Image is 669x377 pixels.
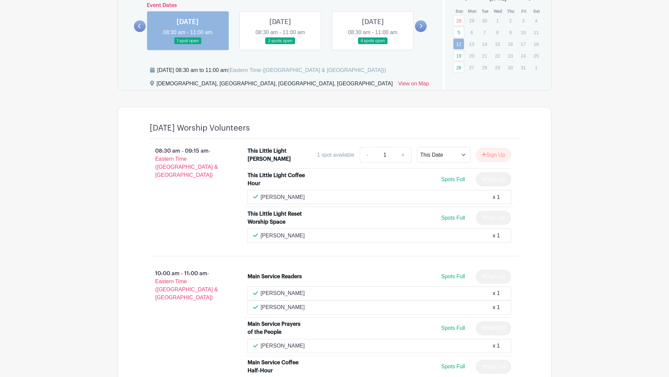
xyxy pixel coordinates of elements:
[479,62,490,73] p: 28
[453,15,464,26] a: 28
[261,232,305,240] p: [PERSON_NAME]
[150,123,250,133] h4: [DATE] Worship Volunteers
[466,39,477,49] p: 13
[531,39,542,49] p: 18
[518,39,529,49] p: 17
[453,39,464,50] a: 12
[155,271,218,301] span: - Eastern Time ([GEOGRAPHIC_DATA] & [GEOGRAPHIC_DATA])
[398,80,429,90] a: View on Map
[155,148,218,178] span: - Eastern Time ([GEOGRAPHIC_DATA] & [GEOGRAPHIC_DATA])
[505,8,518,15] th: Thu
[139,144,237,182] p: 08:30 am - 09:15 am
[157,66,386,74] div: [DATE] 08:30 am to 11:00 am
[139,267,237,305] p: 10:00 am - 11:00 am
[261,290,305,298] p: [PERSON_NAME]
[505,15,516,26] p: 2
[395,147,411,163] a: +
[453,8,466,15] th: Sun
[146,2,415,9] h6: Event Dates
[441,176,465,182] span: Spots Full
[248,359,306,375] div: Main Service Coffee Half-Hour
[493,342,500,350] div: x 1
[518,51,529,61] p: 24
[441,325,465,331] span: Spots Full
[248,210,306,226] div: This Little Light Reset Worship Space
[493,232,500,240] div: x 1
[505,51,516,61] p: 23
[479,15,490,26] p: 30
[261,342,305,350] p: [PERSON_NAME]
[248,273,302,281] div: Main Service Readers
[492,8,505,15] th: Wed
[518,27,529,37] p: 10
[466,8,479,15] th: Mon
[531,51,542,61] p: 25
[261,193,305,201] p: [PERSON_NAME]
[505,39,516,49] p: 16
[493,290,500,298] div: x 1
[518,15,529,26] p: 3
[476,148,511,162] button: Sign Up
[492,15,503,26] p: 1
[248,320,306,336] div: Main Service Prayers of the People
[317,151,354,159] div: 1 spot available
[505,27,516,37] p: 9
[453,27,464,38] a: 5
[360,147,375,163] a: -
[492,39,503,49] p: 15
[248,147,306,163] div: This Little Light [PERSON_NAME]
[518,8,531,15] th: Fri
[466,15,477,26] p: 29
[441,215,465,221] span: Spots Full
[492,27,503,37] p: 8
[492,51,503,61] p: 22
[466,51,477,61] p: 20
[466,27,477,37] p: 6
[479,39,490,49] p: 14
[493,193,500,201] div: x 1
[248,171,306,187] div: This Little Light Coffee Hour
[261,304,305,312] p: [PERSON_NAME]
[531,62,542,73] p: 1
[493,304,500,312] div: x 1
[531,27,542,37] p: 11
[228,67,386,73] span: (Eastern Time ([GEOGRAPHIC_DATA] & [GEOGRAPHIC_DATA]))
[441,274,465,280] span: Spots Full
[505,62,516,73] p: 30
[441,364,465,370] span: Spots Full
[466,62,477,73] p: 27
[479,27,490,37] p: 7
[479,8,492,15] th: Tue
[492,62,503,73] p: 29
[530,8,543,15] th: Sat
[479,51,490,61] p: 21
[453,62,464,73] a: 26
[518,62,529,73] p: 31
[157,80,393,90] div: [DEMOGRAPHIC_DATA], [GEOGRAPHIC_DATA], [GEOGRAPHIC_DATA], [GEOGRAPHIC_DATA]
[453,50,464,61] a: 19
[531,15,542,26] p: 4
